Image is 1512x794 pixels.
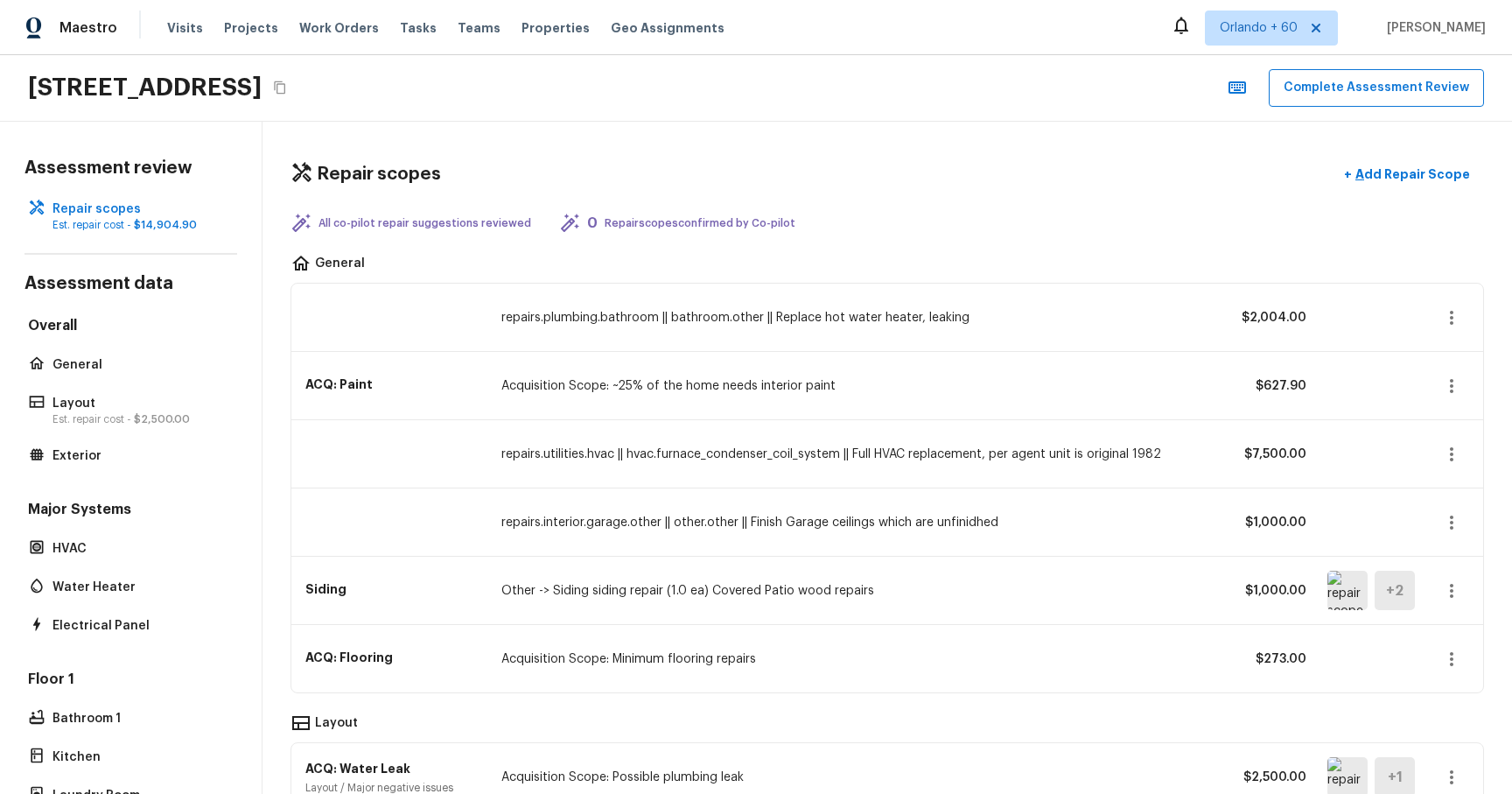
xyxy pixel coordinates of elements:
p: General [315,255,365,276]
p: ACQ: Paint [305,376,373,393]
h5: Major Systems [24,500,237,523]
h5: + 2 [1386,581,1403,601]
p: $7,500.00 [1228,446,1306,463]
h5: + 1 [1388,768,1403,787]
p: Repair scopes confirmed by Co-pilot [605,216,795,230]
span: Properties [521,19,590,37]
h4: Assessment data [24,272,237,299]
span: $14,904.90 [134,220,197,230]
img: repair scope asset [1327,571,1368,610]
p: Layout [52,395,227,412]
p: Acquisition Scope: Minimum flooring repairs [501,650,1207,668]
p: $1,000.00 [1228,582,1306,600]
h4: Repair scopes [317,163,441,186]
p: repairs.plumbing.bathroom || bathroom.other || Replace hot water heater, leaking [501,309,1207,327]
span: Tasks [400,22,437,34]
p: ACQ: Water Leak [305,760,453,777]
p: repairs.utilities.hvac || hvac.furnace_condenser_coil_system || Full HVAC replacement, per agent ... [501,446,1207,463]
button: Copy Address [269,76,291,99]
span: Geo Assignments [611,19,724,37]
p: Est. repair cost - [52,218,227,232]
p: ACQ: Flooring [305,649,393,666]
span: [PERSON_NAME] [1380,19,1486,37]
span: $2,500.00 [134,414,190,425]
span: Work Orders [299,19,379,37]
p: Repair scopes [52,200,227,218]
span: Teams [458,19,500,37]
p: Bathroom 1 [52,710,227,727]
p: Siding [305,580,346,598]
p: Electrical Panel [52,617,227,635]
p: Water Heater [52,579,227,596]
span: Orlando + 60 [1220,19,1298,37]
button: +Add Repair Scope [1330,157,1484,193]
p: Layout [315,714,358,735]
p: $273.00 [1228,650,1306,668]
p: Exterior [52,447,227,465]
button: Complete Assessment Review [1269,69,1484,107]
p: repairs.interior.garage.other || other.other || Finish Garage ceilings which are unfinidhed [501,514,1207,531]
p: Kitchen [52,748,227,766]
p: Add Repair Scope [1352,165,1470,183]
p: Acquisition Scope: ~25% of the home needs interior paint [501,377,1207,395]
p: $1,000.00 [1228,514,1306,531]
span: Maestro [59,19,117,37]
p: $2,500.00 [1228,769,1306,786]
p: All co-pilot repair suggestions reviewed [318,216,531,230]
p: Other -> Siding siding repair (1.0 ea) Covered Patio wood repairs [501,582,1207,600]
h4: Assessment review [24,157,237,179]
p: $2,004.00 [1228,309,1306,327]
p: Acquisition Scope: Possible plumbing leak [501,769,1207,786]
p: $627.90 [1228,377,1306,395]
h5: 0 [587,214,598,233]
p: HVAC [52,540,227,558]
h5: Overall [24,316,237,339]
h2: [STREET_ADDRESS] [28,72,262,103]
p: Est. repair cost - [52,412,227,426]
h5: Floor 1 [24,670,237,692]
span: Visits [167,19,203,37]
span: Projects [224,19,278,37]
p: General [52,356,227,374]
